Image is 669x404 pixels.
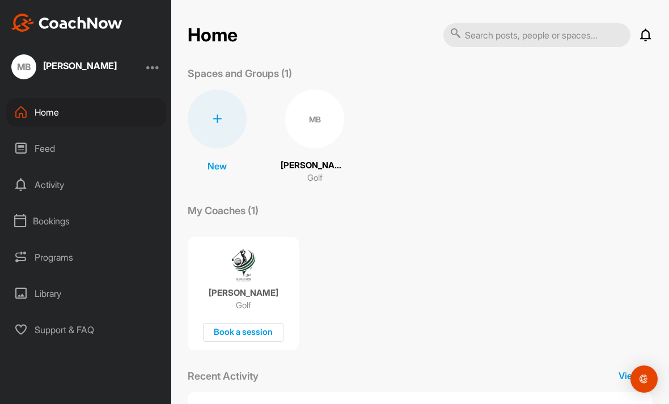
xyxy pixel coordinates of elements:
div: [PERSON_NAME] [43,61,117,70]
p: New [208,159,227,173]
div: MB [285,90,344,148]
a: MB[PERSON_NAME]Golf [281,90,349,185]
p: Spaces and Groups (1) [188,66,292,81]
div: Library [6,279,166,308]
div: Open Intercom Messenger [630,365,658,393]
div: Feed [6,134,166,163]
div: Book a session [203,323,283,342]
div: MB [11,54,36,79]
h2: Home [188,24,238,46]
p: Golf [307,172,323,185]
p: [PERSON_NAME] [209,287,278,299]
div: Bookings [6,207,166,235]
div: Support & FAQ [6,316,166,344]
p: [PERSON_NAME] [281,159,349,172]
p: My Coaches (1) [188,203,259,218]
p: View All [619,369,653,382]
div: Activity [6,171,166,199]
input: Search posts, people or spaces... [443,23,630,47]
div: Home [6,98,166,126]
img: coach avatar [226,248,261,283]
p: Recent Activity [188,368,259,384]
div: Programs [6,243,166,271]
p: Golf [236,300,251,311]
img: CoachNow [11,14,122,32]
